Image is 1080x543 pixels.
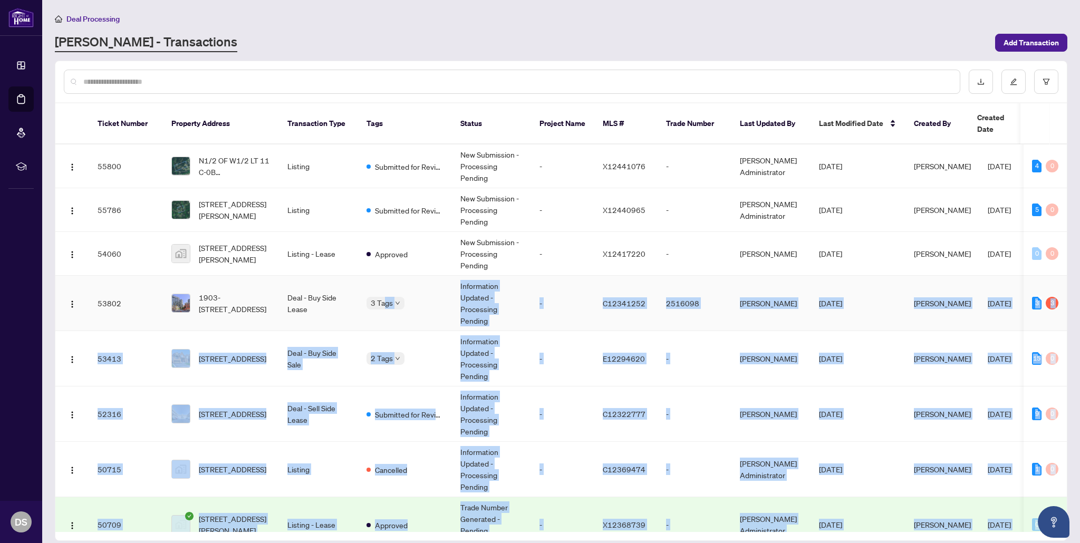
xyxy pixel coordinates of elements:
[731,188,811,232] td: [PERSON_NAME] Administrator
[68,466,76,474] img: Logo
[172,350,190,367] img: thumbnail-img
[995,34,1067,52] button: Add Transaction
[658,103,731,144] th: Trade Number
[452,331,531,386] td: Information Updated - Processing Pending
[199,408,266,420] span: [STREET_ADDRESS]
[64,405,81,422] button: Logo
[914,298,971,308] span: [PERSON_NAME]
[819,464,842,474] span: [DATE]
[199,242,271,265] span: [STREET_ADDRESS][PERSON_NAME]
[969,70,993,94] button: download
[64,245,81,262] button: Logo
[819,409,842,419] span: [DATE]
[819,205,842,215] span: [DATE]
[988,409,1011,419] span: [DATE]
[731,144,811,188] td: [PERSON_NAME] Administrator
[452,188,531,232] td: New Submission - Processing Pending
[68,300,76,308] img: Logo
[1032,352,1042,365] div: 15
[64,516,81,533] button: Logo
[375,248,408,260] span: Approved
[603,409,645,419] span: C12322777
[977,78,985,85] span: download
[1004,34,1059,51] span: Add Transaction
[89,442,163,497] td: 50715
[1046,352,1058,365] div: 0
[603,354,645,363] span: E12294620
[658,442,731,497] td: -
[914,161,971,171] span: [PERSON_NAME]
[1046,463,1058,476] div: 0
[452,276,531,331] td: Information Updated - Processing Pending
[1032,203,1042,216] div: 5
[977,112,1021,135] span: Created Date
[279,276,358,331] td: Deal - Buy Side Lease
[172,245,190,263] img: thumbnail-img
[375,464,407,476] span: Cancelled
[452,103,531,144] th: Status
[1046,247,1058,260] div: 0
[603,161,645,171] span: X12441076
[1032,247,1042,260] div: 0
[68,207,76,215] img: Logo
[731,442,811,497] td: [PERSON_NAME] Administrator
[89,331,163,386] td: 53413
[988,161,1011,171] span: [DATE]
[89,232,163,276] td: 54060
[531,276,594,331] td: -
[89,144,163,188] td: 55800
[531,386,594,442] td: -
[375,205,443,216] span: Submitted for Review
[969,103,1043,144] th: Created Date
[811,103,905,144] th: Last Modified Date
[658,188,731,232] td: -
[15,515,27,529] span: DS
[531,188,594,232] td: -
[1032,297,1042,309] div: 3
[172,294,190,312] img: thumbnail-img
[172,405,190,423] img: thumbnail-img
[89,386,163,442] td: 52316
[819,298,842,308] span: [DATE]
[1001,70,1026,94] button: edit
[1032,463,1042,476] div: 1
[89,103,163,144] th: Ticket Number
[452,386,531,442] td: Information Updated - Processing Pending
[64,295,81,312] button: Logo
[375,161,443,172] span: Submitted for Review
[731,103,811,144] th: Last Updated By
[988,205,1011,215] span: [DATE]
[371,297,393,309] span: 3 Tags
[68,355,76,364] img: Logo
[185,512,194,520] span: check-circle
[1032,518,1042,531] div: 0
[658,386,731,442] td: -
[279,232,358,276] td: Listing - Lease
[199,154,271,178] span: N1/2 OF W1/2 LT 11 C-0B [PERSON_NAME][STREET_ADDRESS]
[1010,78,1017,85] span: edit
[531,442,594,497] td: -
[279,386,358,442] td: Deal - Sell Side Lease
[1032,408,1042,420] div: 9
[1046,160,1058,172] div: 0
[988,249,1011,258] span: [DATE]
[1046,203,1058,216] div: 0
[395,356,400,361] span: down
[1038,506,1069,538] button: Open asap
[279,103,358,144] th: Transaction Type
[531,331,594,386] td: -
[64,350,81,367] button: Logo
[603,298,645,308] span: C12341252
[731,232,811,276] td: [PERSON_NAME]
[594,103,658,144] th: MLS #
[172,157,190,175] img: thumbnail-img
[819,249,842,258] span: [DATE]
[658,331,731,386] td: -
[603,520,645,529] span: X12368739
[172,516,190,534] img: thumbnail-img
[375,409,443,420] span: Submitted for Review
[375,519,408,531] span: Approved
[66,14,120,24] span: Deal Processing
[452,232,531,276] td: New Submission - Processing Pending
[89,276,163,331] td: 53802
